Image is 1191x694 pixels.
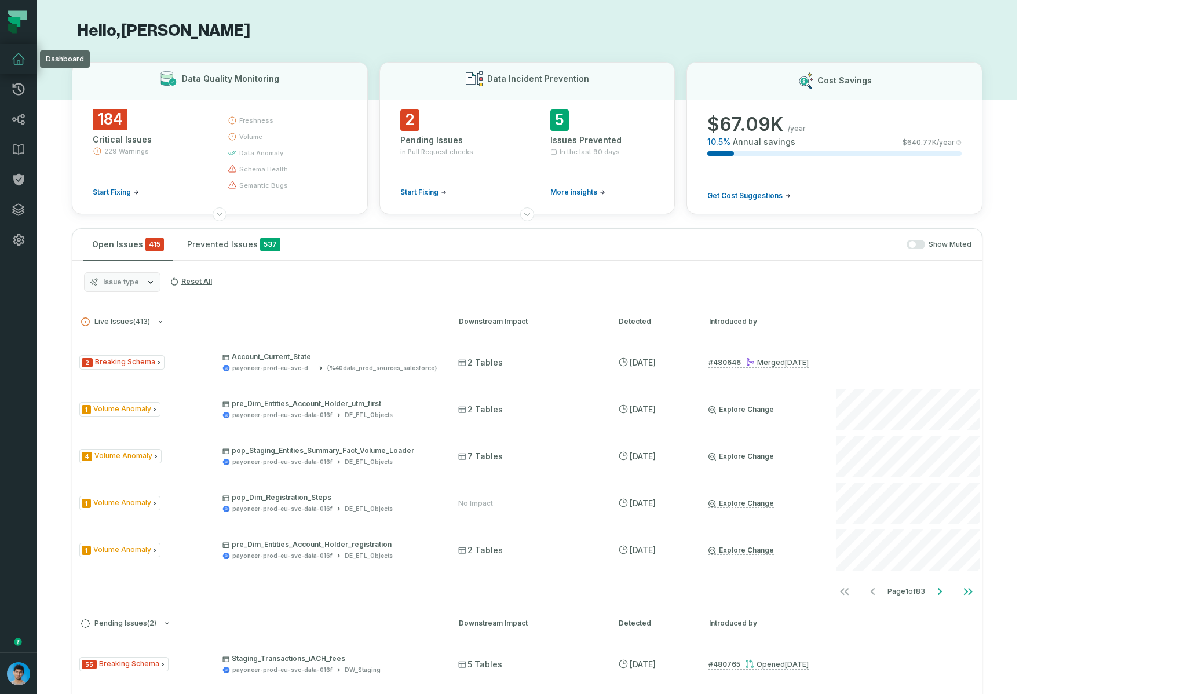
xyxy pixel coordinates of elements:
[788,124,806,133] span: /year
[222,399,437,408] p: pre_Dim_Entities_Account_Holder_utm_first
[81,619,438,628] button: Pending Issues(2)
[550,134,654,146] div: Issues Prevented
[79,657,169,671] span: Issue Type
[239,181,288,190] span: semantic bugs
[745,660,809,669] div: Opened
[182,73,279,85] h3: Data Quality Monitoring
[79,402,160,417] span: Issue Type
[260,238,280,251] span: 537
[93,188,131,197] span: Start Fixing
[13,637,23,647] div: Tooltip anchor
[239,165,288,174] span: schema health
[345,505,393,513] div: DE_ETL_Objects
[400,147,473,156] span: in Pull Request checks
[232,551,333,560] div: payoneer-prod-eu-svc-data-016f
[165,272,217,291] button: Reset All
[232,505,333,513] div: payoneer-prod-eu-svc-data-016f
[459,316,598,327] div: Downstream Impact
[708,357,809,368] a: #480646Merged[DATE] 8:13:30 AM
[458,357,503,368] span: 2 Tables
[926,580,953,603] button: Go to next page
[72,62,368,214] button: Data Quality Monitoring184Critical Issues229 WarningsStart Fixingfreshnessvolumedata anomalyschem...
[733,136,795,148] span: Annual savings
[859,580,887,603] button: Go to previous page
[831,580,858,603] button: Go to first page
[458,499,493,508] div: No Impact
[709,316,813,327] div: Introduced by
[222,446,437,455] p: pop_Staging_Entities_Summary_Fact_Volume_Loader
[458,659,502,670] span: 5 Tables
[345,551,393,560] div: DE_ETL_Objects
[81,317,438,326] button: Live Issues(413)
[81,619,156,628] span: Pending Issues ( 2 )
[239,132,262,141] span: volume
[630,545,656,555] relative-time: Sep 15, 2025, 9:23 AM GMT+3
[82,660,97,669] span: Severity
[630,659,656,669] relative-time: Sep 16, 2025, 1:40 PM GMT+3
[708,546,774,555] a: Explore Change
[630,404,656,414] relative-time: Sep 15, 2025, 9:23 AM GMT+3
[93,134,207,145] div: Critical Issues
[707,113,783,136] span: $ 67.09K
[458,404,503,415] span: 2 Tables
[400,188,447,197] a: Start Fixing
[379,62,675,214] button: Data Incident Prevention2Pending Issuesin Pull Request checksStart Fixing5Issues PreventedIn the ...
[785,358,809,367] relative-time: Sep 16, 2025, 8:13 AM GMT+3
[686,62,982,214] button: Cost Savings$67.09K/year10.5%Annual savings$640.77K/yearGet Cost Suggestions
[458,545,503,556] span: 2 Tables
[232,364,315,372] div: payoneer-prod-eu-svc-data-016f
[82,405,91,414] span: Severity
[104,147,149,156] span: 229 Warnings
[708,499,774,508] a: Explore Change
[82,499,91,508] span: Severity
[903,138,955,147] span: $ 640.77K /year
[327,364,437,372] div: {%40data_prod_sources_salesforce}
[630,451,656,461] relative-time: Sep 15, 2025, 9:23 AM GMT+3
[487,73,589,85] h3: Data Incident Prevention
[619,316,688,327] div: Detected
[345,411,393,419] div: DE_ETL_Objects
[222,654,437,663] p: Staging_Transactions_iACH_fees
[83,229,173,260] button: Open Issues
[79,449,162,463] span: Issue Type
[459,618,598,629] div: Downstream Impact
[178,229,290,260] button: Prevented Issues
[707,191,783,200] span: Get Cost Suggestions
[550,188,605,197] a: More insights
[232,411,333,419] div: payoneer-prod-eu-svc-data-016f
[72,580,982,603] nav: pagination
[708,659,809,670] a: #480765Opened[DATE] 1:40:00 PM
[619,618,688,629] div: Detected
[954,580,982,603] button: Go to last page
[7,662,30,685] img: avatar of Omri Ildis
[79,355,165,370] span: Issue Type
[103,277,139,287] span: Issue type
[81,317,150,326] span: Live Issues ( 413 )
[560,147,620,156] span: In the last 90 days
[79,496,160,510] span: Issue Type
[630,498,656,508] relative-time: Sep 15, 2025, 9:23 AM GMT+3
[400,188,439,197] span: Start Fixing
[232,458,333,466] div: payoneer-prod-eu-svc-data-016f
[708,452,774,461] a: Explore Change
[145,238,164,251] span: critical issues and errors combined
[831,580,982,603] ul: Page 1 of 83
[550,188,597,197] span: More insights
[345,458,393,466] div: DE_ETL_Objects
[785,660,809,669] relative-time: Sep 16, 2025, 1:40 PM GMT+3
[82,546,91,555] span: Severity
[82,358,93,367] span: Severity
[239,116,273,125] span: freshness
[707,191,791,200] a: Get Cost Suggestions
[458,451,503,462] span: 7 Tables
[84,272,160,292] button: Issue type
[72,21,982,41] h1: Hello, [PERSON_NAME]
[708,405,774,414] a: Explore Change
[550,109,569,131] span: 5
[400,109,419,131] span: 2
[746,358,809,367] div: Merged
[817,75,872,86] h3: Cost Savings
[222,352,437,361] p: Account_Current_State
[709,618,813,629] div: Introduced by
[222,493,437,502] p: pop_Dim_Registration_Steps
